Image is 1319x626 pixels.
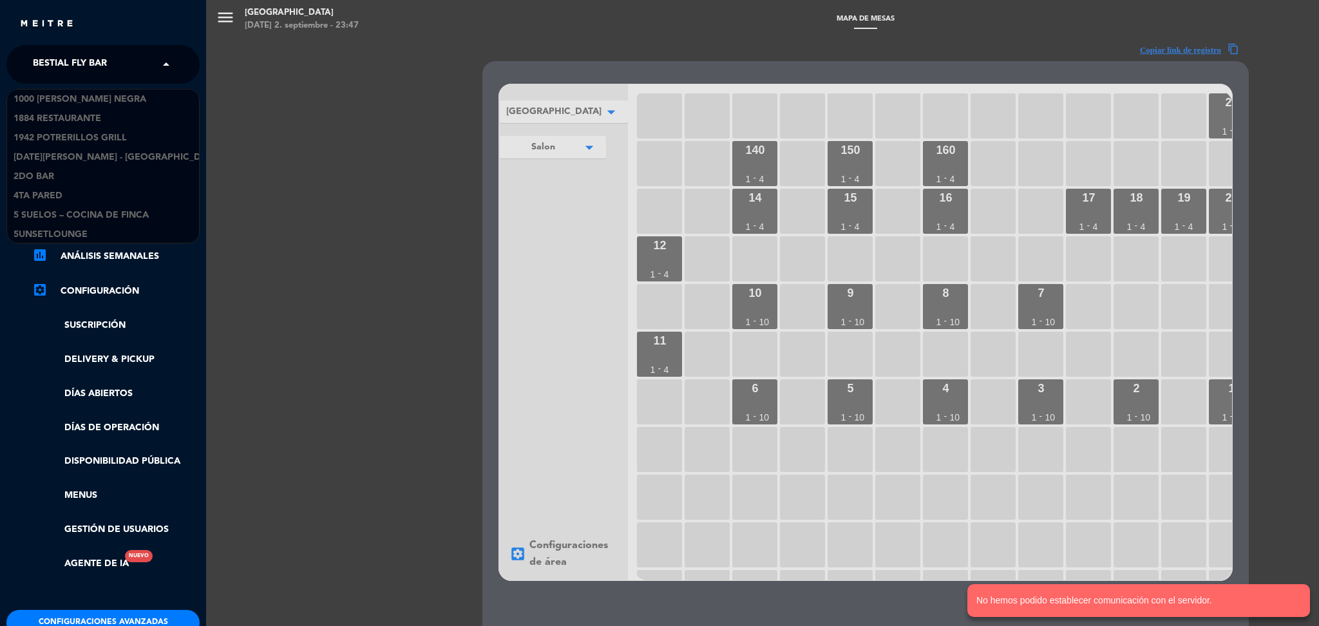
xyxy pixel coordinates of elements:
[32,282,48,298] i: settings_applications
[14,131,127,146] span: 1942 Potrerillos Grill
[32,522,200,537] a: Gestión de usuarios
[32,386,200,401] a: Días abiertos
[14,111,101,126] span: 1884 Restaurante
[32,421,200,435] a: Días de Operación
[32,249,200,264] a: assessmentANÁLISIS SEMANALES
[14,208,149,223] span: 5 SUELOS – COCINA DE FINCA
[14,169,54,184] span: 2do Bar
[32,247,48,263] i: assessment
[14,227,88,242] span: 5unsetlounge
[14,189,62,204] span: 4ta Pared
[32,556,129,571] a: Agente de IANuevo
[32,318,200,333] a: Suscripción
[32,283,200,299] a: Configuración
[32,352,200,367] a: Delivery & Pickup
[19,19,74,29] img: MEITRE
[32,454,200,469] a: Disponibilidad pública
[125,550,153,562] div: Nuevo
[32,488,200,503] a: Menus
[14,92,146,107] span: 1000 [PERSON_NAME] Negra
[14,150,295,165] span: [DATE][PERSON_NAME] - [GEOGRAPHIC_DATA][PERSON_NAME]
[967,584,1310,617] notyf-toast: No hemos podido establecer comunicación con el servidor.
[33,51,107,78] span: Bestial Fly Bar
